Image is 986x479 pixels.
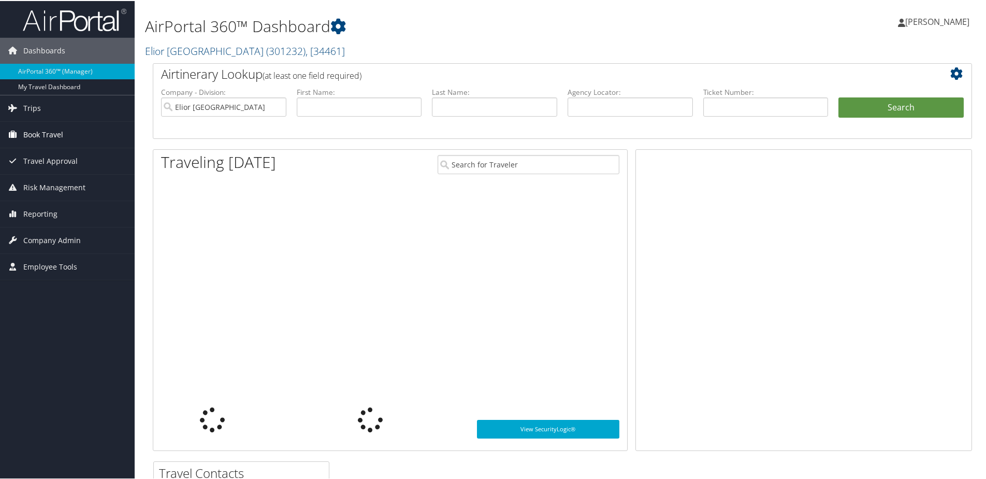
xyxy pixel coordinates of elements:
span: Employee Tools [23,253,77,279]
span: Book Travel [23,121,63,147]
span: Reporting [23,200,57,226]
span: Trips [23,94,41,120]
label: Agency Locator: [568,86,693,96]
span: Company Admin [23,227,81,252]
span: , [ 34461 ] [306,43,345,57]
span: (at least one field required) [263,69,361,80]
span: [PERSON_NAME] [905,15,969,26]
h1: Traveling [DATE] [161,150,276,172]
label: Ticket Number: [703,86,829,96]
a: [PERSON_NAME] [898,5,980,36]
img: airportal-logo.png [23,7,126,31]
span: Travel Approval [23,147,78,173]
a: View SecurityLogic® [477,419,619,438]
input: Search for Traveler [438,154,619,173]
h1: AirPortal 360™ Dashboard [145,15,702,36]
label: Last Name: [432,86,557,96]
a: Elior [GEOGRAPHIC_DATA] [145,43,345,57]
h2: Airtinerary Lookup [161,64,895,82]
label: First Name: [297,86,422,96]
span: Dashboards [23,37,65,63]
span: Risk Management [23,174,85,200]
button: Search [838,96,964,117]
span: ( 301232 ) [266,43,306,57]
label: Company - Division: [161,86,286,96]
